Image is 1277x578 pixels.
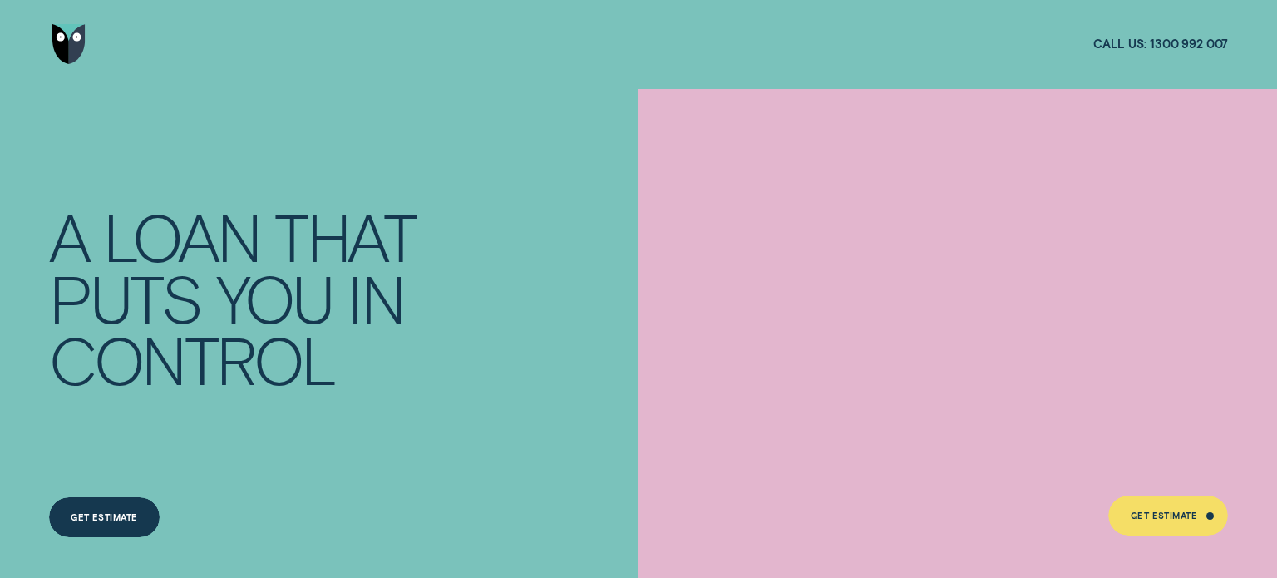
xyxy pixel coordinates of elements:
[1108,496,1228,536] a: Get Estimate
[49,497,160,537] a: Get Estimate
[1093,37,1146,52] span: Call us:
[49,205,433,390] h4: A LOAN THAT PUTS YOU IN CONTROL
[1150,37,1228,52] span: 1300 992 007
[52,24,86,64] img: Wisr
[1093,37,1228,52] a: Call us:1300 992 007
